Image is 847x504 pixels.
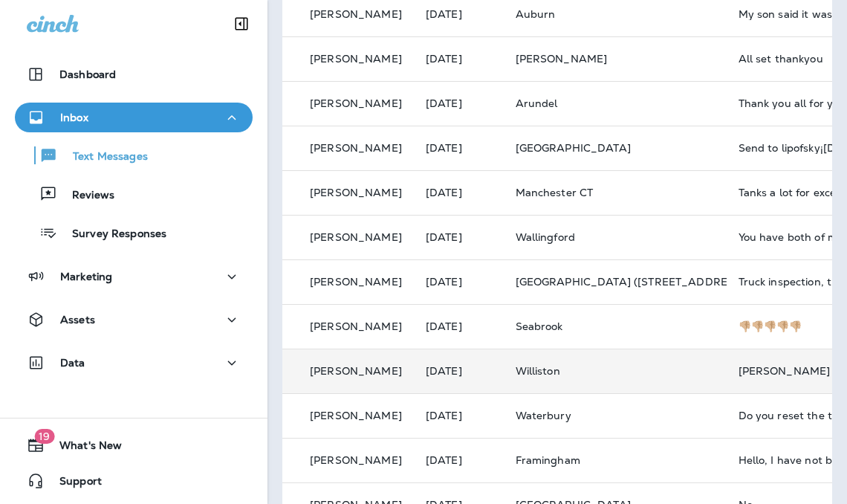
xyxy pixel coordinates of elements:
span: Williston [516,364,560,378]
span: Arundel [516,97,558,110]
span: Wallingford [516,230,576,244]
p: Survey Responses [57,227,166,242]
p: Oct 13, 2025 01:46 PM [426,187,492,198]
button: Data [15,348,253,378]
p: Text Messages [58,150,148,164]
span: [GEOGRAPHIC_DATA] [516,141,631,155]
p: [PERSON_NAME] [310,187,402,198]
p: Oct 13, 2025 12:55 PM [426,231,492,243]
p: Dashboard [59,68,116,80]
button: Survey Responses [15,217,253,248]
span: 19 [34,429,54,444]
button: Text Messages [15,140,253,171]
p: Oct 12, 2025 11:14 AM [426,410,492,421]
span: [GEOGRAPHIC_DATA] ([STREET_ADDRESS]) [516,275,749,288]
p: [PERSON_NAME] [310,320,402,332]
button: 19What's New [15,430,253,460]
p: [PERSON_NAME] [310,142,402,154]
button: Support [15,466,253,496]
p: Inbox [60,112,88,123]
p: [PERSON_NAME] [310,276,402,288]
p: [PERSON_NAME] [310,231,402,243]
button: Assets [15,305,253,335]
span: Support [45,475,102,493]
p: Data [60,357,85,369]
p: Oct 14, 2025 10:06 AM [426,53,492,65]
p: Oct 14, 2025 09:19 AM [426,97,492,109]
button: Reviews [15,178,253,210]
button: Marketing [15,262,253,291]
p: [PERSON_NAME] [310,454,402,466]
p: Oct 12, 2025 10:07 AM [426,454,492,466]
p: [PERSON_NAME] [310,8,402,20]
button: Dashboard [15,59,253,89]
button: Inbox [15,103,253,132]
span: Framingham [516,453,580,467]
p: Marketing [60,271,112,282]
p: Oct 13, 2025 12:04 PM [426,276,492,288]
p: [PERSON_NAME] [310,97,402,109]
span: [PERSON_NAME] [516,52,608,65]
p: Oct 13, 2025 08:57 AM [426,320,492,332]
button: Collapse Sidebar [221,9,262,39]
p: [PERSON_NAME] [310,410,402,421]
span: What's New [45,439,122,457]
span: Manchester CT [516,186,594,199]
p: Reviews [57,189,114,203]
p: Oct 12, 2025 12:05 PM [426,365,492,377]
span: Waterbury [516,409,571,422]
p: Oct 13, 2025 03:19 PM [426,142,492,154]
p: [PERSON_NAME] [310,53,402,65]
p: [PERSON_NAME] [310,365,402,377]
span: Seabrook [516,320,563,333]
p: Oct 14, 2025 11:38 AM [426,8,492,20]
p: Assets [60,314,95,326]
span: Auburn [516,7,556,21]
